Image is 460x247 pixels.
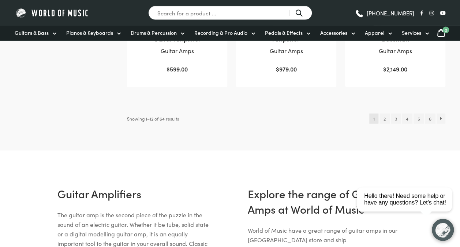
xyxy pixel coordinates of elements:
[131,29,177,37] span: Drums & Percussion
[15,29,49,37] span: Guitars & Bass
[148,6,312,20] input: Search for a product ...
[383,65,407,73] bdi: 2,149.00
[276,65,297,73] bdi: 979.00
[383,65,386,73] span: $
[425,114,435,124] a: Page 6
[354,166,460,247] iframe: Chat with our support team
[414,114,424,124] a: Page 5
[15,7,90,19] img: World of Music
[276,65,279,73] span: $
[167,65,170,73] span: $
[379,114,389,124] a: Page 2
[437,114,446,124] a: →
[248,186,403,217] h3: Explore the range of Guitar Amps at World of Music
[355,8,414,19] a: [PHONE_NUMBER]
[66,29,113,37] span: Pianos & Keyboards
[57,186,213,201] h2: Guitar Amplifiers
[369,114,445,124] nav: Product Pagination
[134,46,220,56] p: Guitar Amps
[402,114,412,124] a: Page 4
[167,65,188,73] bdi: 599.00
[243,46,329,56] p: Guitar Amps
[127,114,179,124] p: Showing 1–12 of 64 results
[391,114,401,124] a: Page 3
[367,10,414,16] span: [PHONE_NUMBER]
[194,29,247,37] span: Recording & Pro Audio
[442,27,449,33] span: 0
[352,46,438,56] p: Guitar Amps
[320,29,347,37] span: Accessories
[402,29,421,37] span: Services
[365,29,384,37] span: Apparel
[265,29,303,37] span: Pedals & Effects
[369,114,378,124] span: Page 1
